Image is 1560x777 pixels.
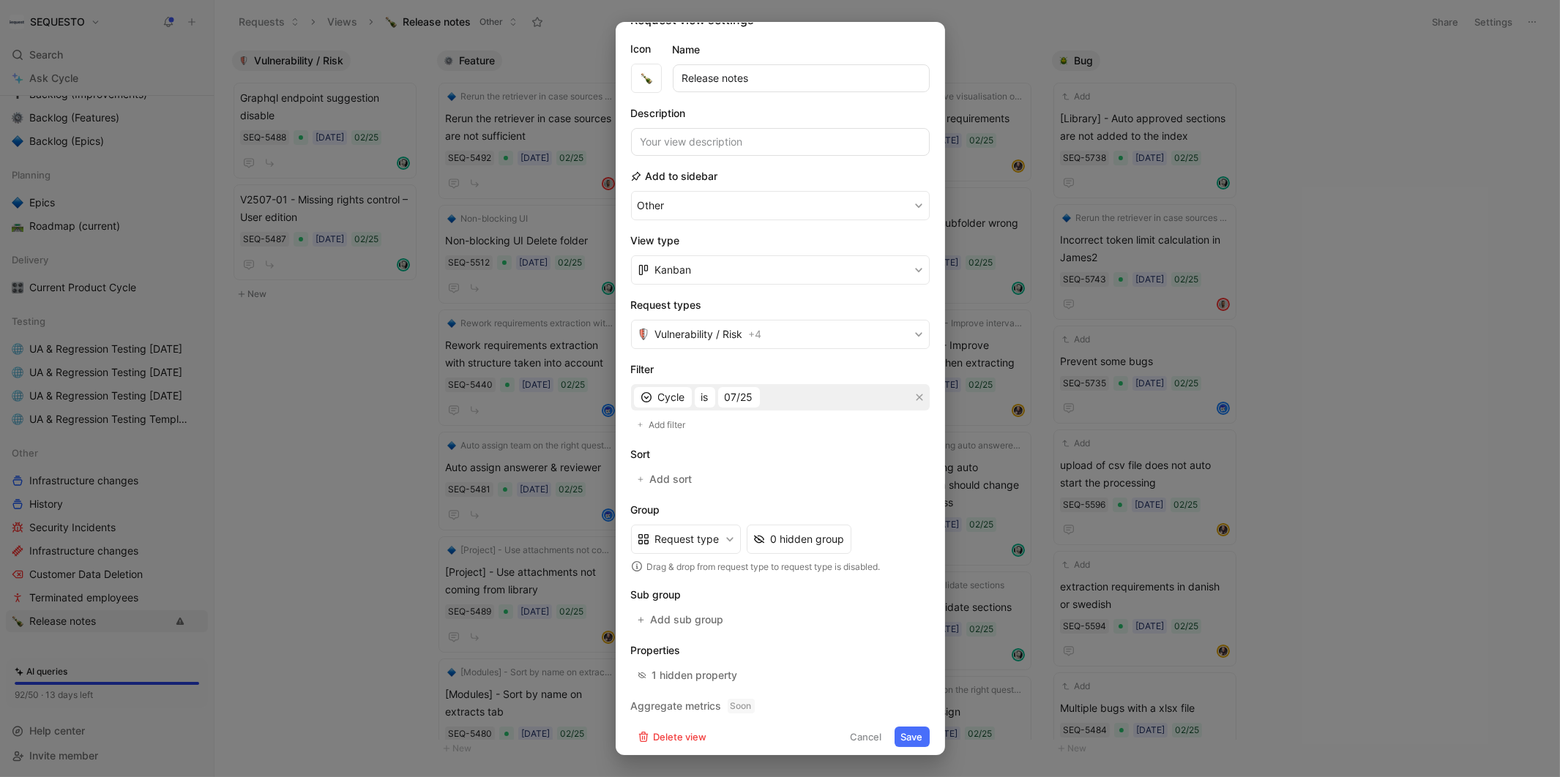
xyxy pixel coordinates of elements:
img: 🛡️ [638,329,649,340]
img: 🍾 [641,72,652,84]
input: Your view name [673,64,930,92]
span: Add sort [649,470,693,488]
span: + 4 [749,326,762,343]
button: Delete view [631,727,714,747]
h2: View type [631,232,930,249]
button: Other [631,191,930,220]
h2: Sort [631,446,930,463]
p: Drag & drop from request type to request type is disabled . [631,560,930,574]
button: 1 hidden property [631,665,744,686]
h2: Description [631,105,686,122]
button: Request type [631,525,741,554]
button: 07/25 [718,387,760,408]
button: Cycle [634,387,692,408]
h2: Aggregate metrics [631,697,930,715]
button: 0 hidden group [747,525,851,554]
h2: Sub group [631,586,930,604]
h2: Filter [631,361,930,378]
span: 07/25 [725,388,753,406]
span: Add filter [649,418,687,432]
button: is [695,387,715,408]
button: Kanban [631,255,930,285]
span: Vulnerability / Risk [655,326,743,343]
h2: Request types [631,296,930,314]
button: Add filter [631,416,694,434]
button: Add sort [631,469,701,489]
button: Cancel [844,727,889,747]
input: Your view description [631,128,930,156]
span: Soon [728,699,755,713]
button: 🛡️Vulnerability / Risk+4 [631,320,930,349]
h2: Name [673,41,701,59]
h2: Add to sidebar [631,168,718,185]
button: Save [895,727,930,747]
button: Add sub group [631,609,731,630]
span: Add sub group [650,611,725,628]
span: Cycle [658,388,685,406]
button: 🍾 [631,64,662,93]
div: 1 hidden property [652,667,738,684]
label: Icon [631,40,662,58]
h2: Properties [631,642,930,659]
div: 0 hidden group [771,530,845,548]
h2: Group [631,501,930,519]
span: is [701,388,709,406]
